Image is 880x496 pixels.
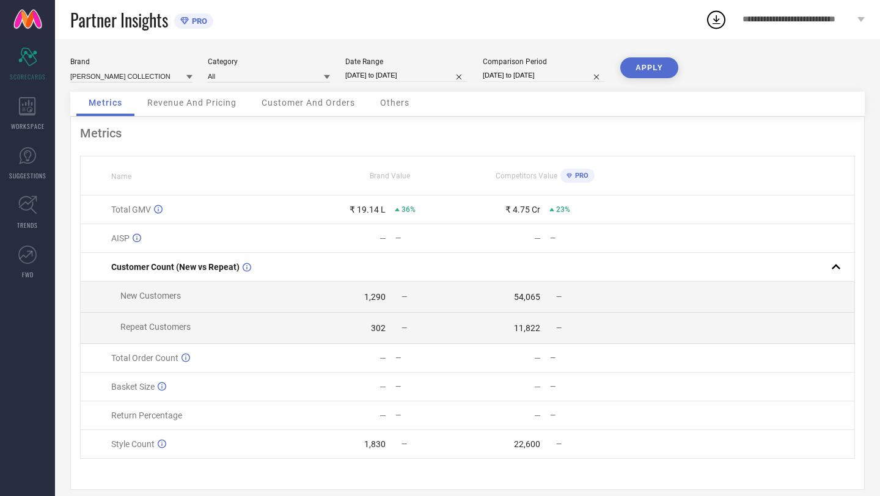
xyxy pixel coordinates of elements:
div: Open download list [705,9,727,31]
span: — [556,293,562,301]
span: Partner Insights [70,7,168,32]
div: Date Range [345,57,468,66]
div: — [395,354,467,362]
span: Competitors Value [496,172,557,180]
span: PRO [189,16,207,26]
span: Metrics [89,98,122,108]
div: 1,290 [364,292,386,302]
span: — [402,440,407,448]
div: — [534,233,541,243]
div: — [380,382,386,392]
div: 54,065 [514,292,540,302]
div: Metrics [80,126,855,140]
span: WORKSPACE [11,122,45,131]
span: Brand Value [370,172,410,180]
div: — [380,353,386,363]
span: — [556,440,562,448]
div: 1,830 [364,439,386,449]
div: — [380,410,386,420]
div: ₹ 19.14 L [350,205,386,214]
span: Customer And Orders [262,98,355,108]
span: Basket Size [111,382,155,392]
span: TRENDS [17,221,38,230]
span: FWD [22,270,34,279]
div: — [550,234,621,243]
span: Customer Count (New vs Repeat) [111,262,240,272]
div: Brand [70,57,193,66]
div: — [380,233,386,243]
div: — [550,382,621,391]
div: — [534,353,541,363]
span: — [402,324,407,332]
div: — [534,410,541,420]
span: Style Count [111,439,155,449]
span: PRO [572,172,588,180]
span: 23% [556,205,570,214]
span: Return Percentage [111,410,182,420]
span: Revenue And Pricing [147,98,237,108]
span: Total Order Count [111,353,178,363]
span: Others [380,98,409,108]
span: Repeat Customers [120,322,191,332]
div: Comparison Period [483,57,605,66]
div: — [395,382,467,391]
div: — [395,411,467,420]
button: APPLY [620,57,678,78]
div: — [550,411,621,420]
div: ₹ 4.75 Cr [505,205,540,214]
div: Category [208,57,330,66]
span: — [402,293,407,301]
div: 22,600 [514,439,540,449]
span: 36% [402,205,416,214]
div: 11,822 [514,323,540,333]
span: New Customers [120,291,181,301]
input: Select comparison period [483,69,605,82]
input: Select date range [345,69,468,82]
div: — [550,354,621,362]
span: SCORECARDS [10,72,46,81]
span: AISP [111,233,130,243]
div: — [395,234,467,243]
span: Total GMV [111,205,151,214]
span: — [556,324,562,332]
div: — [534,382,541,392]
span: SUGGESTIONS [9,171,46,180]
span: Name [111,172,131,181]
div: 302 [371,323,386,333]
